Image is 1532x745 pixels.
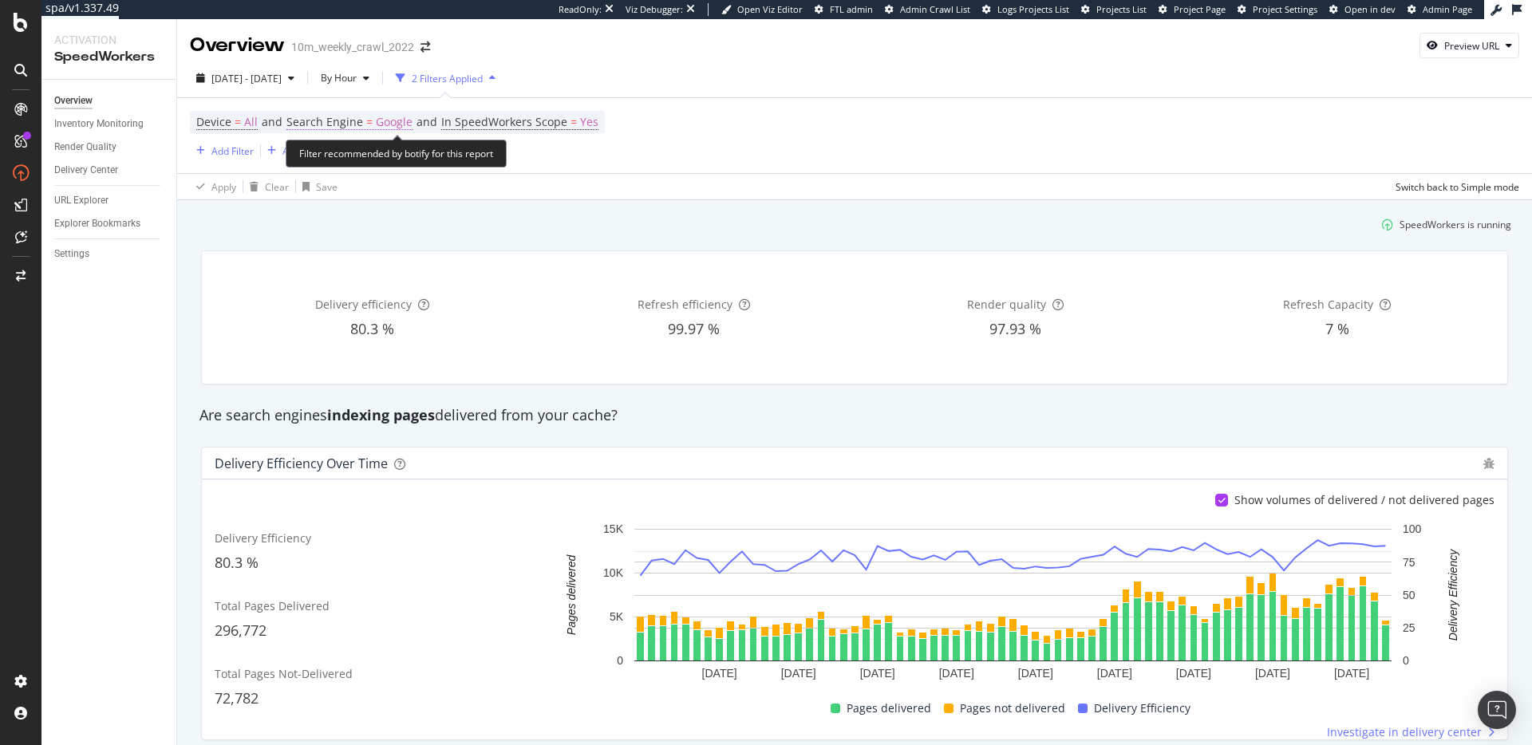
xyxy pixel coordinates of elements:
a: Settings [54,246,165,262]
text: [DATE] [781,668,816,680]
span: [DATE] - [DATE] [211,72,282,85]
span: = [366,114,373,129]
button: Switch back to Simple mode [1389,174,1519,199]
a: URL Explorer [54,192,165,209]
div: Add Filter [211,144,254,158]
div: Explorer Bookmarks [54,215,140,232]
a: Admin Crawl List [885,3,970,16]
div: Clear [265,180,289,194]
span: Investigate in delivery center [1327,724,1482,740]
text: [DATE] [860,668,895,680]
div: Delivery Center [54,162,118,179]
span: Search Engine [286,114,363,129]
span: By Hour [314,71,357,85]
button: Preview URL [1419,33,1519,58]
button: Add Filter Group [261,141,355,160]
a: Open in dev [1329,3,1396,16]
div: Delivery Efficiency over time [215,455,388,471]
span: Logs Projects List [997,3,1069,15]
span: Admin Page [1423,3,1472,15]
text: 25 [1403,621,1416,634]
div: Inventory Monitoring [54,116,144,132]
a: Project Settings [1238,3,1317,16]
div: Switch back to Simple mode [1396,180,1519,194]
button: 2 Filters Applied [389,65,502,91]
span: Admin Crawl List [900,3,970,15]
span: Pages not delivered [960,699,1065,718]
span: Yes [580,111,598,133]
a: Inventory Monitoring [54,116,165,132]
span: = [571,114,577,129]
span: Projects List [1096,3,1147,15]
span: Delivery Efficiency [215,530,311,546]
span: Project Page [1174,3,1226,15]
a: Project Page [1159,3,1226,16]
div: arrow-right-arrow-left [421,41,430,53]
span: In SpeedWorkers Scope [441,114,567,129]
a: Render Quality [54,139,165,156]
a: Logs Projects List [982,3,1069,16]
div: Are search engines delivered from your cache? [191,405,1518,426]
text: [DATE] [702,668,737,680]
button: [DATE] - [DATE] [190,65,301,91]
div: Render Quality [54,139,116,156]
button: By Hour [314,65,376,91]
text: [DATE] [1255,668,1290,680]
svg: A chart. [539,521,1486,686]
button: Clear [243,174,289,199]
text: 5K [610,611,624,624]
text: [DATE] [1334,668,1369,680]
text: 100 [1403,523,1422,536]
div: 2 Filters Applied [412,72,483,85]
span: Device [196,114,231,129]
text: 0 [617,655,623,668]
div: Save [316,180,338,194]
span: 72,782 [215,688,259,708]
text: Pages delivered [565,554,578,636]
div: Overview [190,32,285,59]
div: Open Intercom Messenger [1478,691,1516,729]
span: 80.3 % [350,319,394,338]
button: Save [296,174,338,199]
span: 97.93 % [989,319,1041,338]
text: [DATE] [1176,668,1211,680]
span: Refresh efficiency [638,297,732,312]
text: Delivery Efficiency [1447,549,1459,641]
span: = [235,114,241,129]
a: Projects List [1081,3,1147,16]
div: Activation [54,32,164,48]
span: Refresh Capacity [1283,297,1373,312]
div: SpeedWorkers is running [1400,218,1511,231]
text: [DATE] [1097,668,1132,680]
span: Delivery efficiency [315,297,412,312]
a: Delivery Center [54,162,165,179]
div: Filter recommended by botify for this report [286,140,507,168]
span: 296,772 [215,621,267,640]
span: and [262,114,282,129]
a: FTL admin [815,3,873,16]
span: 99.97 % [668,319,720,338]
a: Investigate in delivery center [1327,724,1494,740]
text: 0 [1403,655,1409,668]
span: FTL admin [830,3,873,15]
span: 7 % [1325,319,1349,338]
strong: indexing pages [327,405,435,424]
a: Open Viz Editor [721,3,803,16]
span: Total Pages Not-Delivered [215,666,353,681]
span: Project Settings [1253,3,1317,15]
text: [DATE] [1018,668,1053,680]
span: All [244,111,258,133]
span: 80.3 % [215,553,259,572]
text: 50 [1403,589,1416,601]
text: 15K [603,523,624,536]
span: Render quality [967,297,1046,312]
a: Explorer Bookmarks [54,215,165,232]
div: Viz Debugger: [626,3,683,16]
div: 10m_weekly_crawl_2022 [291,39,414,55]
div: Apply [211,180,236,194]
div: Settings [54,246,89,262]
span: Pages delivered [847,699,931,718]
div: Show volumes of delivered / not delivered pages [1234,492,1494,508]
span: Total Pages Delivered [215,598,330,613]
